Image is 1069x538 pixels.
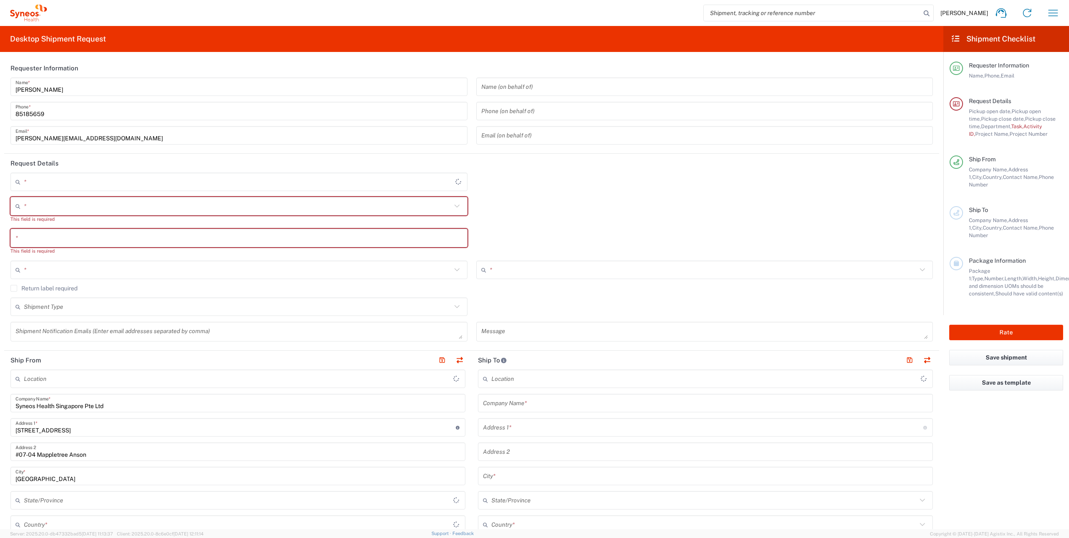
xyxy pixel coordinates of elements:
span: Pickup open date, [969,108,1012,114]
h2: Request Details [10,159,59,168]
span: Task, [1011,123,1023,129]
span: Ship From [969,156,996,163]
h2: Desktop Shipment Request [10,34,106,44]
span: Ship To [969,207,988,213]
a: Feedback [452,531,474,536]
span: Server: 2025.20.0-db47332bad5 [10,531,113,536]
span: Package 1: [969,268,990,282]
span: [PERSON_NAME] [940,9,988,17]
span: Phone, [984,72,1001,79]
span: City, [972,225,983,231]
span: [DATE] 11:13:37 [82,531,113,536]
div: This field is required [10,215,467,223]
span: Country, [983,225,1003,231]
span: Country, [983,174,1003,180]
span: Contact Name, [1003,174,1039,180]
h2: Requester Information [10,64,78,72]
span: Request Details [969,98,1011,104]
span: Width, [1023,275,1038,282]
span: Copyright © [DATE]-[DATE] Agistix Inc., All Rights Reserved [930,530,1059,538]
span: City, [972,174,983,180]
input: Shipment, tracking or reference number [704,5,921,21]
span: Name, [969,72,984,79]
span: Email [1001,72,1015,79]
span: Package Information [969,257,1026,264]
span: Client: 2025.20.0-8c6e0cf [117,531,204,536]
span: Type, [972,275,984,282]
span: Number, [984,275,1004,282]
button: Save as template [949,375,1063,391]
span: Department, [981,123,1011,129]
h2: Ship To [478,356,507,365]
span: Should have valid content(s) [995,290,1063,297]
span: Project Name, [975,131,1010,137]
a: Support [431,531,452,536]
h2: Ship From [10,356,41,365]
button: Save shipment [949,350,1063,365]
span: Project Number [1010,131,1048,137]
span: Length, [1004,275,1023,282]
h2: Shipment Checklist [951,34,1035,44]
span: Company Name, [969,217,1008,223]
span: Company Name, [969,166,1008,173]
span: Pickup close date, [981,116,1025,122]
span: [DATE] 12:11:14 [173,531,204,536]
label: Return label required [10,285,77,292]
span: Requester Information [969,62,1029,69]
span: Contact Name, [1003,225,1039,231]
span: Height, [1038,275,1056,282]
button: Rate [949,325,1063,340]
div: This field is required [10,247,467,255]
